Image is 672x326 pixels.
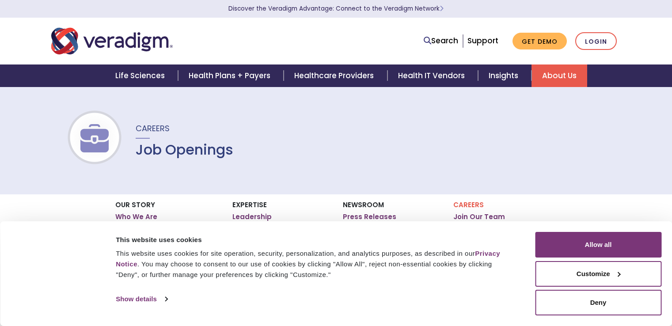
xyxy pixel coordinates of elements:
button: Customize [535,261,661,287]
a: Discover the Veradigm Advantage: Connect to the Veradigm NetworkLearn More [228,4,444,13]
a: About Us [532,64,587,87]
span: Learn More [440,4,444,13]
button: Deny [535,290,661,315]
a: Who We Are [115,212,157,221]
a: Health Plans + Payers [178,64,284,87]
button: Allow all [535,232,661,258]
a: Support [467,35,498,46]
h1: Job Openings [136,141,233,158]
a: Insights [478,64,532,87]
a: Login [575,32,617,50]
a: Search [424,35,458,47]
span: Careers [136,123,170,134]
a: Get Demo [513,33,567,50]
div: This website uses cookies [116,235,515,245]
a: Leadership [232,212,272,221]
a: Healthcare Providers [284,64,387,87]
a: Life Sciences [105,64,178,87]
a: Show details [116,292,167,306]
div: This website uses cookies for site operation, security, personalization, and analytics purposes, ... [116,248,515,280]
img: Veradigm logo [51,27,173,56]
a: Health IT Vendors [387,64,478,87]
a: Press Releases [343,212,396,221]
a: Join Our Team [453,212,505,221]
